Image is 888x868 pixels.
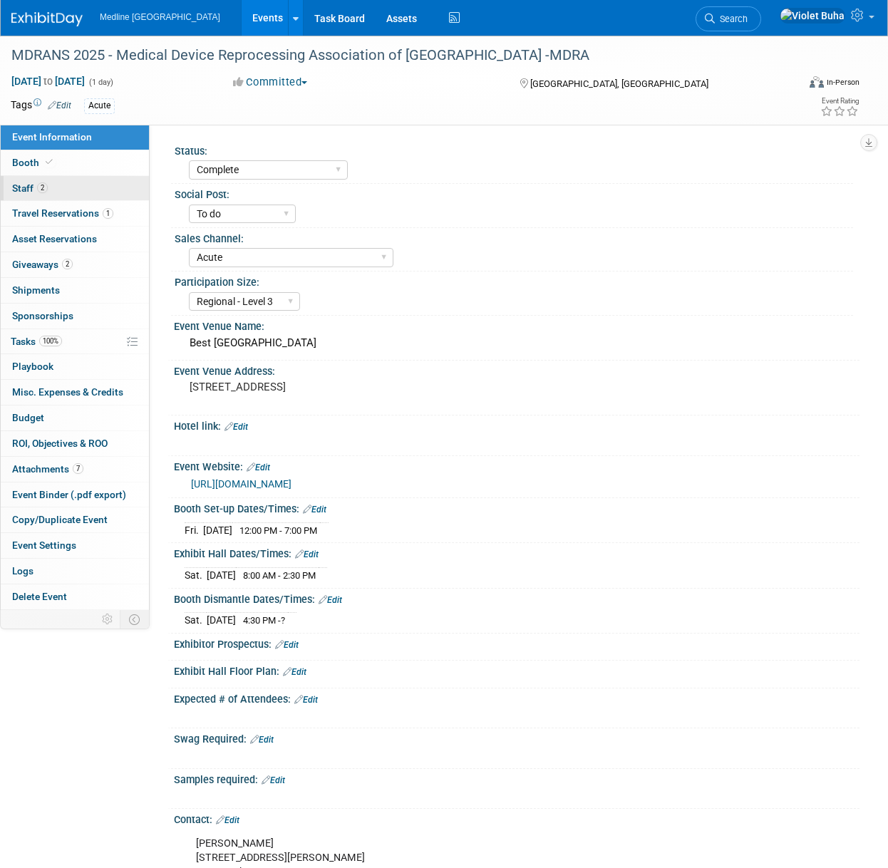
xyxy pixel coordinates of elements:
[46,158,53,166] i: Booth reservation complete
[12,489,126,500] span: Event Binder (.pdf export)
[174,728,859,747] div: Swag Required:
[224,422,248,432] a: Edit
[175,184,853,202] div: Social Post:
[1,431,149,456] a: ROI, Objectives & ROO
[228,75,313,90] button: Committed
[95,610,120,629] td: Personalize Event Tab Strip
[810,76,824,88] img: Format-Inperson.png
[319,595,342,605] a: Edit
[37,182,48,193] span: 2
[175,272,853,289] div: Participation Size:
[12,131,92,143] span: Event Information
[120,610,150,629] td: Toggle Event Tabs
[207,568,236,583] td: [DATE]
[12,233,97,244] span: Asset Reservations
[174,661,859,679] div: Exhibit Hall Floor Plan:
[12,565,33,577] span: Logs
[12,182,48,194] span: Staff
[294,695,318,705] a: Edit
[174,769,859,787] div: Samples required:
[780,8,845,24] img: Violet Buha
[174,809,859,827] div: Contact:
[1,201,149,226] a: Travel Reservations1
[11,98,71,114] td: Tags
[243,570,316,581] span: 8:00 AM - 2:30 PM
[185,568,207,583] td: Sat.
[247,463,270,472] a: Edit
[174,634,859,652] div: Exhibitor Prospectus:
[216,815,239,825] a: Edit
[41,76,55,87] span: to
[275,640,299,650] a: Edit
[303,505,326,515] a: Edit
[185,332,849,354] div: Best [GEOGRAPHIC_DATA]
[1,329,149,354] a: Tasks100%
[174,456,859,475] div: Event Website:
[530,78,708,89] span: [GEOGRAPHIC_DATA], [GEOGRAPHIC_DATA]
[696,6,761,31] a: Search
[12,412,44,423] span: Budget
[84,98,115,113] div: Acute
[1,354,149,379] a: Playbook
[1,227,149,252] a: Asset Reservations
[12,386,123,398] span: Misc. Expenses & Credits
[250,735,274,745] a: Edit
[190,381,444,393] pre: [STREET_ADDRESS]
[12,361,53,372] span: Playbook
[73,463,83,474] span: 7
[1,507,149,532] a: Copy/Duplicate Event
[1,405,149,430] a: Budget
[62,259,73,269] span: 2
[12,157,56,168] span: Booth
[1,176,149,201] a: Staff2
[12,463,83,475] span: Attachments
[174,543,859,562] div: Exhibit Hall Dates/Times:
[174,589,859,607] div: Booth Dismantle Dates/Times:
[185,613,207,628] td: Sat.
[12,284,60,296] span: Shipments
[1,125,149,150] a: Event Information
[175,140,853,158] div: Status:
[6,43,787,68] div: MDRANS 2025 - Medical Device Reprocessing Association of [GEOGRAPHIC_DATA] -MDRA
[11,336,62,347] span: Tasks
[281,615,285,626] span: ?
[39,336,62,346] span: 100%
[826,77,859,88] div: In-Person
[283,667,306,677] a: Edit
[100,12,220,22] span: Medline [GEOGRAPHIC_DATA]
[12,539,76,551] span: Event Settings
[1,584,149,609] a: Delete Event
[12,514,108,525] span: Copy/Duplicate Event
[174,361,859,378] div: Event Venue Address:
[174,498,859,517] div: Booth Set-up Dates/Times:
[11,75,86,88] span: [DATE] [DATE]
[295,549,319,559] a: Edit
[185,522,203,537] td: Fri.
[1,150,149,175] a: Booth
[1,252,149,277] a: Giveaways2
[1,533,149,558] a: Event Settings
[12,591,67,602] span: Delete Event
[1,278,149,303] a: Shipments
[12,259,73,270] span: Giveaways
[174,688,859,707] div: Expected # of Attendees:
[203,522,232,537] td: [DATE]
[191,478,291,490] a: [URL][DOMAIN_NAME]
[48,100,71,110] a: Edit
[1,380,149,405] a: Misc. Expenses & Credits
[12,438,108,449] span: ROI, Objectives & ROO
[174,316,859,334] div: Event Venue Name:
[88,78,113,87] span: (1 day)
[239,525,317,536] span: 12:00 PM - 7:00 PM
[736,74,860,95] div: Event Format
[174,415,859,434] div: Hotel link:
[262,775,285,785] a: Edit
[175,228,853,246] div: Sales Channel:
[715,14,748,24] span: Search
[1,482,149,507] a: Event Binder (.pdf export)
[1,304,149,329] a: Sponsorships
[12,310,73,321] span: Sponsorships
[820,98,859,105] div: Event Rating
[1,457,149,482] a: Attachments7
[11,12,83,26] img: ExhibitDay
